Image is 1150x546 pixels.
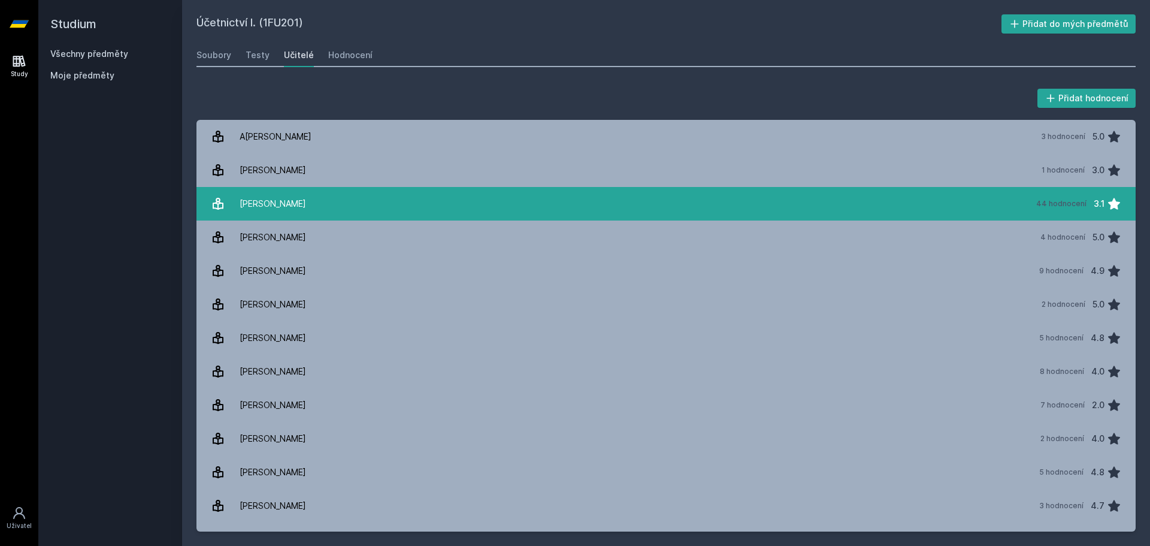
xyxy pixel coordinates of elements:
div: [PERSON_NAME] [240,326,306,350]
div: Soubory [196,49,231,61]
button: Přidat do mých předmětů [1001,14,1136,34]
div: Study [11,70,28,79]
a: Uživatel [2,500,36,536]
div: Uživatel [7,521,32,530]
div: Hodnocení [328,49,373,61]
div: 1 hodnocení [1042,165,1085,175]
a: [PERSON_NAME] 1 hodnocení 3.0 [196,153,1136,187]
div: [PERSON_NAME] [240,292,306,316]
div: 5.0 [1092,125,1104,149]
a: [PERSON_NAME] 7 hodnocení 2.0 [196,388,1136,422]
div: 4.0 [1091,360,1104,384]
a: [PERSON_NAME] 2 hodnocení 4.0 [196,422,1136,455]
div: 5 hodnocení [1039,467,1084,477]
div: 9 hodnocení [1039,266,1084,276]
a: [PERSON_NAME] 4 hodnocení 5.0 [196,221,1136,254]
h2: Účetnictví I. (1FU201) [196,14,1001,34]
div: 2 hodnocení [1040,434,1084,444]
a: [PERSON_NAME] 2 hodnocení 5.0 [196,288,1136,321]
div: 5.0 [1092,292,1104,316]
a: A[PERSON_NAME] 3 hodnocení 5.0 [196,120,1136,153]
div: 3 hodnocení [1041,132,1085,141]
div: 4.8 [1091,460,1104,484]
div: 5.0 [1092,225,1104,249]
div: [PERSON_NAME] [240,393,306,417]
div: [PERSON_NAME] [240,225,306,249]
button: Přidat hodnocení [1037,89,1136,108]
div: 4.9 [1091,259,1104,283]
div: 2.0 [1092,393,1104,417]
div: 4.7 [1091,494,1104,518]
a: [PERSON_NAME] 5 hodnocení 4.8 [196,455,1136,489]
div: 4 hodnocení [1040,233,1085,242]
a: [PERSON_NAME] 3 hodnocení 4.7 [196,489,1136,523]
div: 8 hodnocení [1040,367,1084,376]
div: 4.8 [1091,326,1104,350]
div: 3.0 [1092,158,1104,182]
div: [PERSON_NAME] [240,158,306,182]
a: Study [2,48,36,85]
div: [PERSON_NAME] [240,494,306,518]
div: [PERSON_NAME] [240,192,306,216]
div: [PERSON_NAME] [240,427,306,451]
div: 4.0 [1091,427,1104,451]
a: [PERSON_NAME] 5 hodnocení 4.8 [196,321,1136,355]
div: Učitelé [284,49,314,61]
div: [PERSON_NAME] [240,460,306,484]
div: [PERSON_NAME] [240,360,306,384]
div: 44 hodnocení [1036,199,1087,209]
div: 3 hodnocení [1039,501,1084,511]
div: 7 hodnocení [1040,400,1085,410]
div: [PERSON_NAME] [240,259,306,283]
a: Všechny předměty [50,49,128,59]
div: 3.1 [1094,192,1104,216]
a: Učitelé [284,43,314,67]
div: A[PERSON_NAME] [240,125,311,149]
span: Moje předměty [50,70,114,82]
a: [PERSON_NAME] 9 hodnocení 4.9 [196,254,1136,288]
a: Hodnocení [328,43,373,67]
a: Soubory [196,43,231,67]
div: Testy [246,49,270,61]
div: 2 hodnocení [1042,300,1085,309]
div: 5 hodnocení [1039,333,1084,343]
a: [PERSON_NAME] 44 hodnocení 3.1 [196,187,1136,221]
a: [PERSON_NAME] 8 hodnocení 4.0 [196,355,1136,388]
a: Testy [246,43,270,67]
